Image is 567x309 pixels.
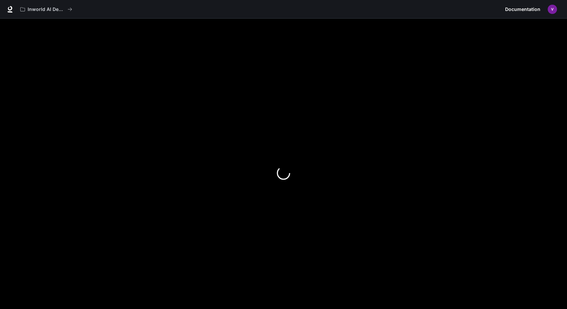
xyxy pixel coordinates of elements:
p: Inworld AI Demos [28,7,65,12]
img: User avatar [548,5,557,14]
span: Documentation [505,5,540,14]
button: All workspaces [17,3,75,16]
a: Documentation [502,3,543,16]
button: User avatar [546,3,559,16]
